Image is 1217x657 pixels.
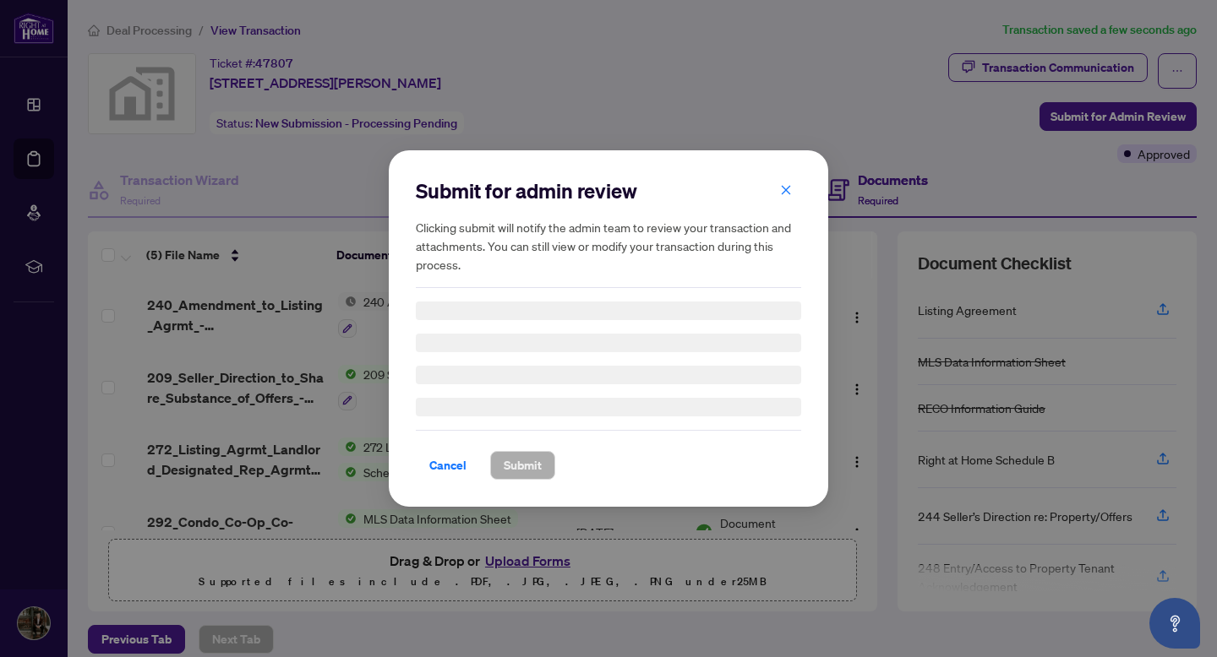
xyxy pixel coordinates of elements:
span: close [780,184,792,196]
h2: Submit for admin review [416,177,801,204]
button: Submit [490,451,555,480]
button: Open asap [1149,598,1200,649]
h5: Clicking submit will notify the admin team to review your transaction and attachments. You can st... [416,218,801,274]
span: Cancel [429,452,467,479]
button: Cancel [416,451,480,480]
